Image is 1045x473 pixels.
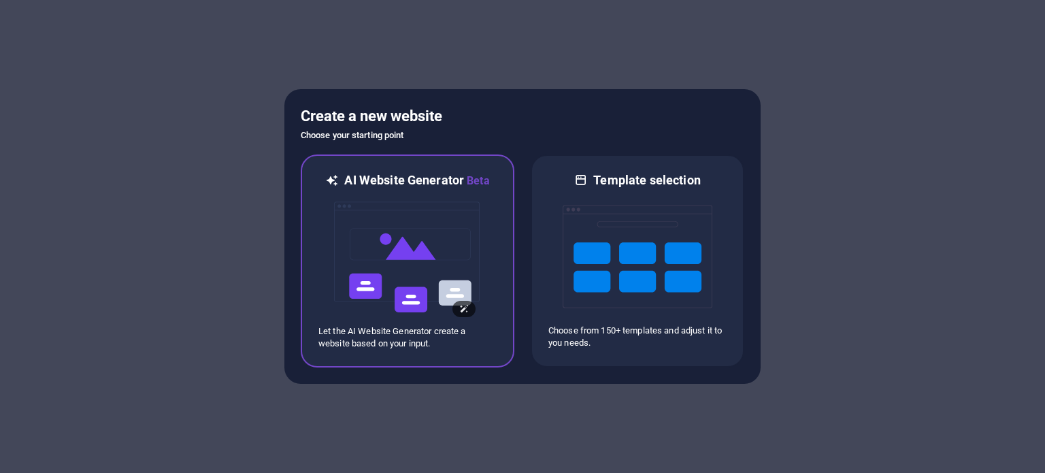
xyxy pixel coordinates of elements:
[301,127,744,144] h6: Choose your starting point
[548,325,727,349] p: Choose from 150+ templates and adjust it to you needs.
[344,172,489,189] h6: AI Website Generator
[318,325,497,350] p: Let the AI Website Generator create a website based on your input.
[593,172,700,189] h6: Template selection
[333,189,482,325] img: ai
[464,174,490,187] span: Beta
[531,154,744,368] div: Template selectionChoose from 150+ templates and adjust it to you needs.
[301,105,744,127] h5: Create a new website
[301,154,514,368] div: AI Website GeneratorBetaaiLet the AI Website Generator create a website based on your input.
